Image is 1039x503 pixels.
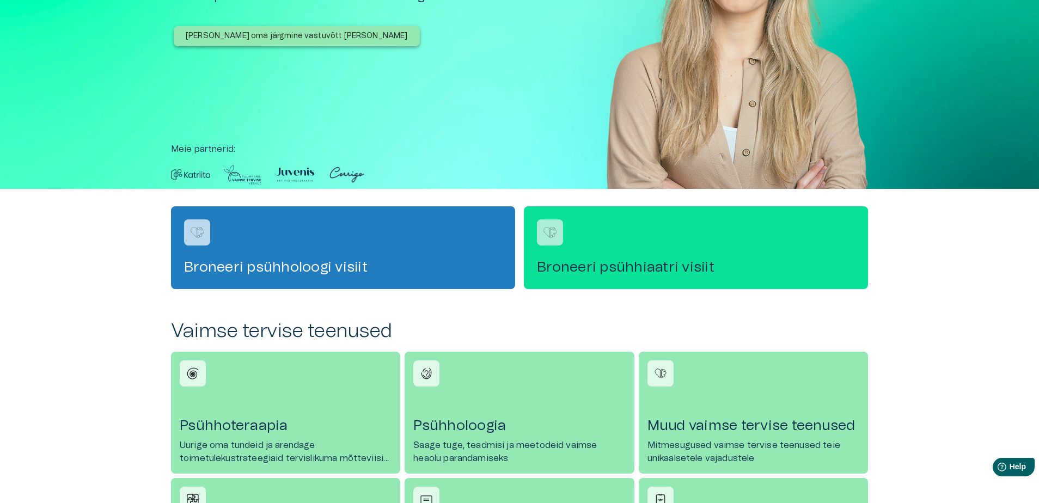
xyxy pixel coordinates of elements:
[171,320,868,343] h2: Vaimse tervise teenused
[647,439,859,465] p: Mitmesugused vaimse tervise teenused teie unikaalsetele vajadustele
[184,259,502,276] h4: Broneeri psühholoogi visiit
[189,224,205,241] img: Broneeri psühholoogi visiit logo
[185,365,201,382] img: Psühhoteraapia icon
[171,164,210,185] img: Partner logo
[223,164,262,185] img: Partner logo
[413,439,625,465] p: Saage tuge, teadmisi ja meetodeid vaimse heaolu parandamiseks
[418,365,435,382] img: Psühholoogia icon
[171,143,868,156] p: Meie partnerid :
[186,30,408,42] p: [PERSON_NAME] oma järgmine vastuvõtt [PERSON_NAME]
[180,417,392,434] h4: Psühhoteraapia
[954,453,1039,484] iframe: Help widget launcher
[524,206,868,289] a: Navigate to service booking
[647,417,859,434] h4: Muud vaimse tervise teenused
[174,26,420,46] button: [PERSON_NAME] oma järgmine vastuvõtt [PERSON_NAME]
[413,417,625,434] h4: Psühholoogia
[275,164,314,185] img: Partner logo
[171,206,515,289] a: Navigate to service booking
[327,164,366,185] img: Partner logo
[180,439,392,465] p: Uurige oma tundeid ja arendage toimetulekustrateegiaid tervislikuma mõtteviisi saavutamiseks
[652,365,669,382] img: Muud vaimse tervise teenused icon
[542,224,558,241] img: Broneeri psühhiaatri visiit logo
[537,259,855,276] h4: Broneeri psühhiaatri visiit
